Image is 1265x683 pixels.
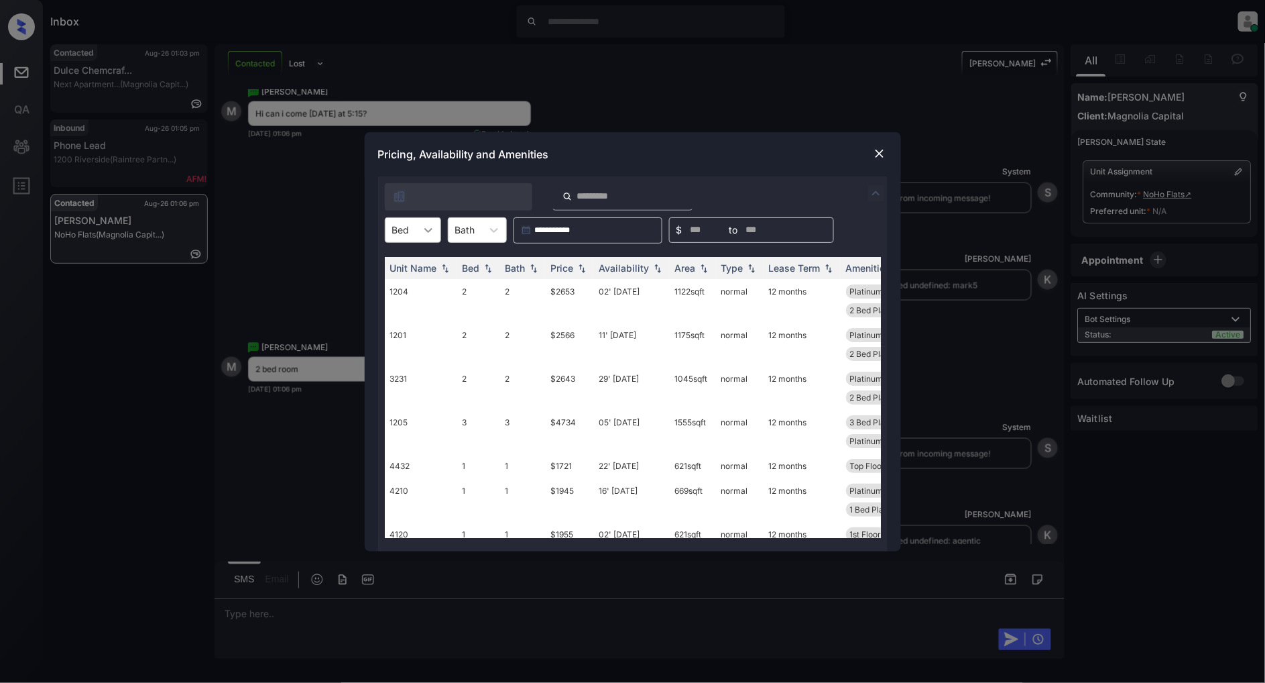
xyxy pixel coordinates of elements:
[594,410,670,454] td: 05' [DATE]
[716,323,764,366] td: normal
[764,454,841,478] td: 12 months
[850,486,913,496] span: Platinum Floori...
[651,263,664,272] img: sorting
[546,478,594,522] td: $1945
[764,522,841,566] td: 12 months
[546,366,594,410] td: $2643
[716,478,764,522] td: normal
[457,366,500,410] td: 2
[385,454,457,478] td: 4432
[716,410,764,454] td: normal
[764,410,841,454] td: 12 months
[594,454,670,478] td: 22' [DATE]
[457,478,500,522] td: 1
[500,366,546,410] td: 2
[385,478,457,522] td: 4210
[670,454,716,478] td: 621 sqft
[716,454,764,478] td: normal
[764,366,841,410] td: 12 months
[850,505,914,515] span: 1 Bed Platinum ...
[500,478,546,522] td: 1
[385,323,457,366] td: 1201
[546,454,594,478] td: $1721
[764,279,841,323] td: 12 months
[390,262,437,274] div: Unit Name
[365,132,901,176] div: Pricing, Availability and Amenities
[716,279,764,323] td: normal
[745,263,758,272] img: sorting
[822,263,835,272] img: sorting
[850,392,915,403] span: 2 Bed Platinum ...
[594,522,670,566] td: 02' [DATE]
[385,279,457,323] td: 1204
[670,279,716,323] td: 1122 sqft
[562,191,573,203] img: icon-zuma
[850,417,915,427] span: 3 Bed Platinum ...
[594,478,670,522] td: 16' [DATE]
[850,330,913,340] span: Platinum Floori...
[850,529,882,539] span: 1st Floor
[500,454,546,478] td: 1
[850,305,915,315] span: 2 Bed Platinum ...
[594,366,670,410] td: 29' [DATE]
[850,349,915,359] span: 2 Bed Platinum ...
[769,262,821,274] div: Lease Term
[500,522,546,566] td: 1
[385,410,457,454] td: 1205
[868,185,884,201] img: icon-zuma
[716,366,764,410] td: normal
[546,323,594,366] td: $2566
[670,366,716,410] td: 1045 sqft
[457,410,500,454] td: 3
[385,522,457,566] td: 4120
[505,262,526,274] div: Bath
[850,286,913,297] span: Platinum Floori...
[385,366,457,410] td: 3231
[850,461,886,471] span: Top Floor
[575,263,589,272] img: sorting
[670,323,716,366] td: 1175 sqft
[551,262,574,274] div: Price
[716,522,764,566] td: normal
[500,410,546,454] td: 3
[846,262,891,274] div: Amenities
[393,190,406,203] img: icon-zuma
[546,410,594,454] td: $4734
[676,223,682,238] span: $
[594,279,670,323] td: 02' [DATE]
[481,263,495,272] img: sorting
[729,223,738,238] span: to
[670,410,716,454] td: 1555 sqft
[675,262,696,274] div: Area
[457,522,500,566] td: 1
[873,147,886,160] img: close
[850,436,913,446] span: Platinum Floori...
[670,478,716,522] td: 669 sqft
[670,522,716,566] td: 621 sqft
[546,279,594,323] td: $2653
[500,279,546,323] td: 2
[438,263,452,272] img: sorting
[599,262,650,274] div: Availability
[457,279,500,323] td: 2
[457,323,500,366] td: 2
[457,454,500,478] td: 1
[546,522,594,566] td: $1955
[527,263,540,272] img: sorting
[697,263,711,272] img: sorting
[850,374,913,384] span: Platinum Floori...
[764,323,841,366] td: 12 months
[721,262,743,274] div: Type
[463,262,480,274] div: Bed
[500,323,546,366] td: 2
[764,478,841,522] td: 12 months
[594,323,670,366] td: 11' [DATE]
